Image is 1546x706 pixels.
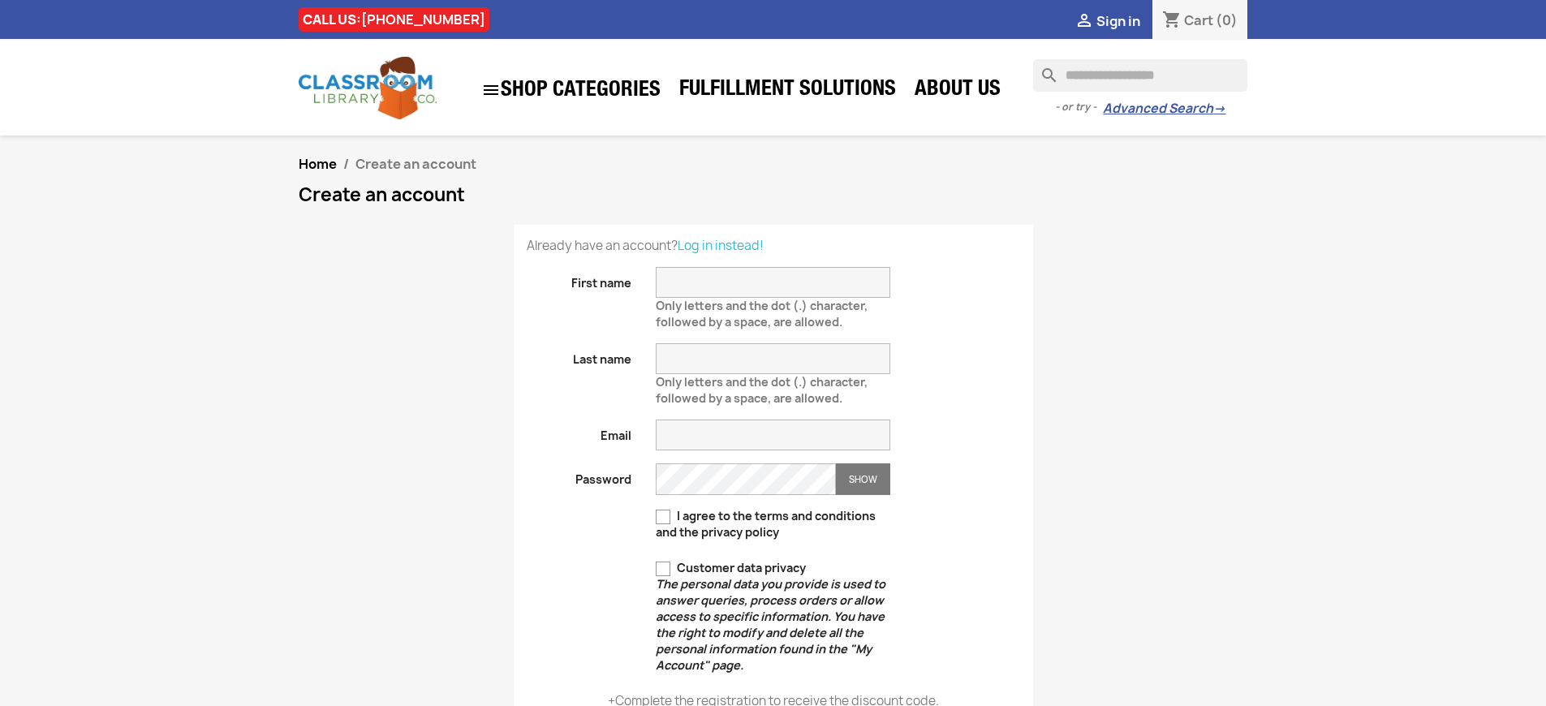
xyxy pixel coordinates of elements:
span: → [1213,101,1225,117]
input: Password input [656,463,836,495]
a: Advanced Search→ [1103,101,1225,117]
em: The personal data you provide is used to answer queries, process orders or allow access to specif... [656,576,885,673]
a:  Sign in [1074,12,1140,30]
span: Only letters and the dot (.) character, followed by a space, are allowed. [656,291,868,329]
label: First name [515,267,644,291]
span: Sign in [1096,12,1140,30]
label: Password [515,463,644,488]
a: Home [299,155,337,173]
label: Email [515,420,644,444]
img: Classroom Library Company [299,57,437,119]
span: Create an account [355,155,476,173]
i:  [481,80,501,100]
label: Last name [515,343,644,368]
a: About Us [906,75,1009,107]
h1: Create an account [299,185,1248,204]
a: Fulfillment Solutions [671,75,904,107]
button: Show [836,463,890,495]
i:  [1074,12,1094,32]
label: Customer data privacy [656,560,890,674]
a: Log in instead! [678,237,764,254]
p: Already have an account? [527,238,1020,254]
i: shopping_cart [1162,11,1182,31]
span: (0) [1216,11,1238,29]
i: search [1033,59,1053,79]
div: CALL US: [299,7,489,32]
a: SHOP CATEGORIES [473,72,669,108]
span: - or try - [1055,99,1103,115]
label: I agree to the terms and conditions and the privacy policy [656,508,890,540]
span: Cart [1184,11,1213,29]
input: Search [1033,59,1247,92]
span: Only letters and the dot (.) character, followed by a space, are allowed. [656,368,868,406]
a: [PHONE_NUMBER] [361,11,485,28]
